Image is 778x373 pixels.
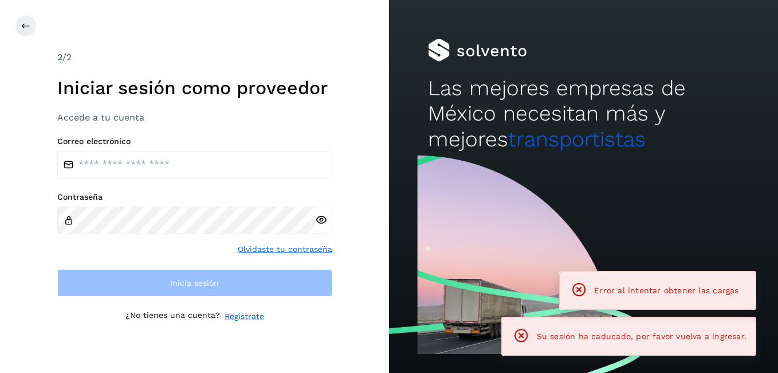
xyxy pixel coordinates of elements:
h1: Iniciar sesión como proveedor [57,77,332,99]
button: Inicia sesión [57,269,332,297]
span: Error al intentar obtener las cargas [594,286,738,295]
a: Olvidaste tu contraseña [238,243,332,255]
span: 2 [57,52,62,63]
span: transportistas [508,127,646,151]
div: /2 [57,50,332,64]
label: Contraseña [57,192,332,202]
span: Su sesión ha caducado, por favor vuelva a ingresar. [537,332,746,341]
label: Correo electrónico [57,137,332,146]
h2: Las mejores empresas de México necesitan más y mejores [428,76,739,152]
h3: Accede a tu cuenta [57,112,332,123]
a: Regístrate [225,310,264,323]
p: ¿No tienes una cuenta? [125,310,220,323]
span: Inicia sesión [170,279,219,287]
